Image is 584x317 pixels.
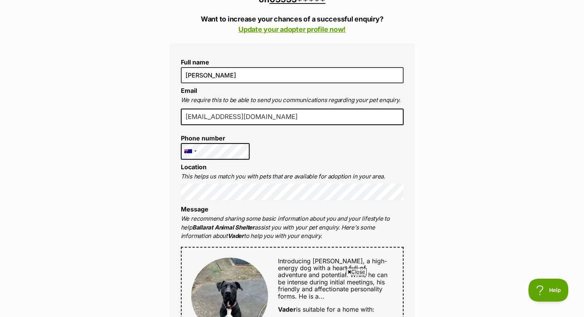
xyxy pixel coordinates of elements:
p: This helps us match you with pets that are available for adoption in your area. [181,172,404,181]
div: Australia: +61 [181,144,199,159]
iframe: Help Scout Beacon - Open [528,279,569,302]
strong: Ballarat Animal Shelter [192,224,255,231]
p: We require this to be able to send you communications regarding your pet enquiry. [181,96,404,105]
iframe: Advertisement [106,279,478,313]
p: We recommend sharing some basic information about you and your lifestyle to help assist you with ... [181,215,404,241]
label: Phone number [181,135,250,142]
p: Want to increase your chances of a successful enquiry? [169,14,415,35]
span: Close [346,268,367,276]
label: Location [181,163,207,171]
a: Update your adopter profile now! [238,25,346,33]
label: Email [181,87,197,94]
strong: Vader [228,232,244,239]
label: Message [181,205,208,213]
span: Introducing [PERSON_NAME], a high-energy dog with a heart full of adventure and potential. While ... [278,257,387,300]
label: Full name [181,59,404,66]
input: E.g. Jimmy Chew [181,67,404,83]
